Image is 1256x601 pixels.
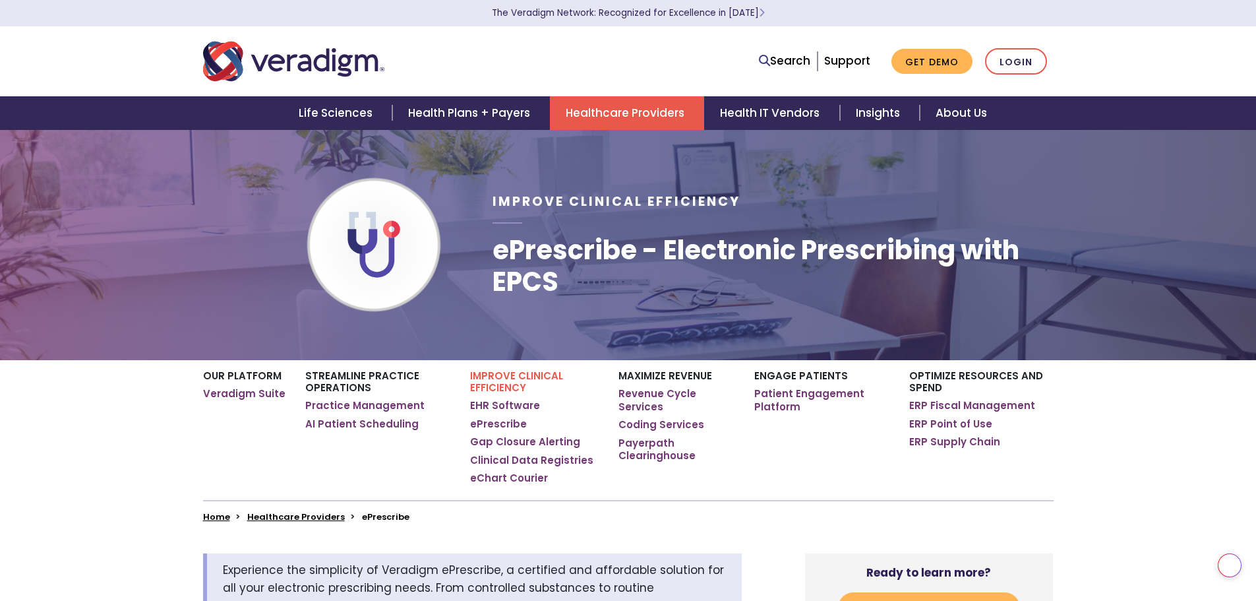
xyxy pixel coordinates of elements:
[866,565,991,581] strong: Ready to learn more?
[909,418,992,431] a: ERP Point of Use
[470,399,540,412] a: EHR Software
[909,399,1035,412] a: ERP Fiscal Management
[470,472,548,485] a: eChart Courier
[203,511,230,523] a: Home
[754,387,889,413] a: Patient Engagement Platform
[470,418,527,431] a: ePrescribe
[470,454,593,467] a: Clinical Data Registries
[840,96,920,130] a: Insights
[909,435,1000,449] a: ERP Supply Chain
[759,7,765,19] span: Learn More
[985,48,1047,75] a: Login
[891,49,972,75] a: Get Demo
[283,96,392,130] a: Life Sciences
[492,7,765,19] a: The Veradigm Network: Recognized for Excellence in [DATE]Learn More
[203,387,285,400] a: Veradigm Suite
[493,234,1053,298] h1: ePrescribe - Electronic Prescribing with EPCS
[759,52,810,70] a: Search
[392,96,550,130] a: Health Plans + Payers
[824,53,870,69] a: Support
[618,387,734,413] a: Revenue Cycle Services
[550,96,704,130] a: Healthcare Providers
[305,399,425,412] a: Practice Management
[618,418,704,431] a: Coding Services
[920,96,1003,130] a: About Us
[305,418,419,431] a: AI Patient Scheduling
[493,193,740,210] span: Improve Clinical Efficiency
[470,435,580,449] a: Gap Closure Alerting
[203,40,384,83] img: Veradigm logo
[704,96,839,130] a: Health IT Vendors
[247,511,345,523] a: Healthcare Providers
[618,437,734,462] a: Payerpath Clearinghouse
